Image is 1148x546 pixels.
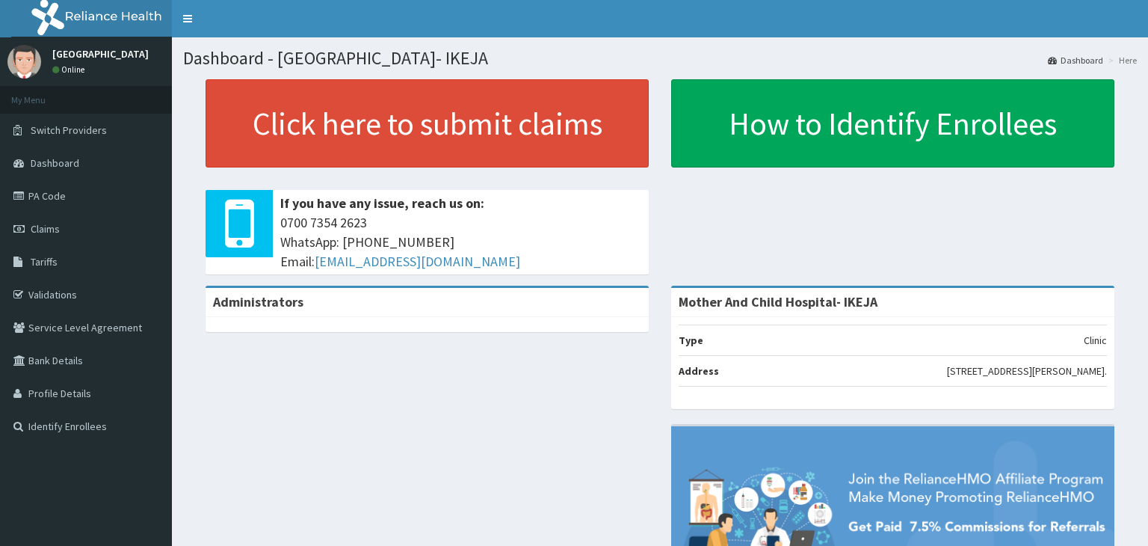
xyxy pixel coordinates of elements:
[31,222,60,236] span: Claims
[1084,333,1107,348] p: Clinic
[315,253,520,270] a: [EMAIL_ADDRESS][DOMAIN_NAME]
[31,123,107,137] span: Switch Providers
[52,64,88,75] a: Online
[679,364,719,378] b: Address
[52,49,149,59] p: [GEOGRAPHIC_DATA]
[947,364,1107,378] p: [STREET_ADDRESS][PERSON_NAME].
[206,79,649,168] a: Click here to submit claims
[280,194,484,212] b: If you have any issue, reach us on:
[1105,54,1137,67] li: Here
[1048,54,1103,67] a: Dashboard
[679,334,703,347] b: Type
[31,255,58,269] span: Tariffs
[31,156,79,170] span: Dashboard
[213,293,303,310] b: Administrators
[280,213,641,271] span: 0700 7354 2623 WhatsApp: [PHONE_NUMBER] Email:
[7,45,41,79] img: User Image
[671,79,1114,168] a: How to Identify Enrollees
[679,293,877,310] strong: Mother And Child Hospital- IKEJA
[183,49,1137,68] h1: Dashboard - [GEOGRAPHIC_DATA]- IKEJA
